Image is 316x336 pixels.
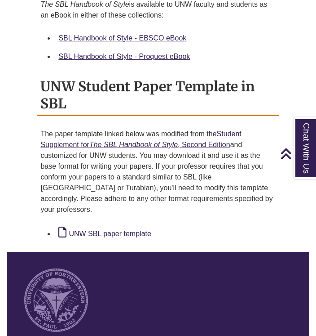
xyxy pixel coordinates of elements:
[280,148,314,160] a: Back to Top
[37,75,279,116] h2: UNW Student Paper Template in SBL
[89,141,178,148] em: The SBL Handbook of Style
[40,0,129,8] em: The SBL Handbook of Style
[40,130,241,148] a: Student Supplement forThe SBL Handbook of Style, Second Edition
[58,230,151,237] a: UNW SBL paper template
[58,53,190,60] a: SBL Handbook of Style - Proquest eBook
[40,125,275,219] p: The paper template linked below was modified from the and customized for UNW students. You may do...
[58,34,186,42] a: SBL Handbook of Style - EBSCO eBook
[24,269,88,332] img: UNW seal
